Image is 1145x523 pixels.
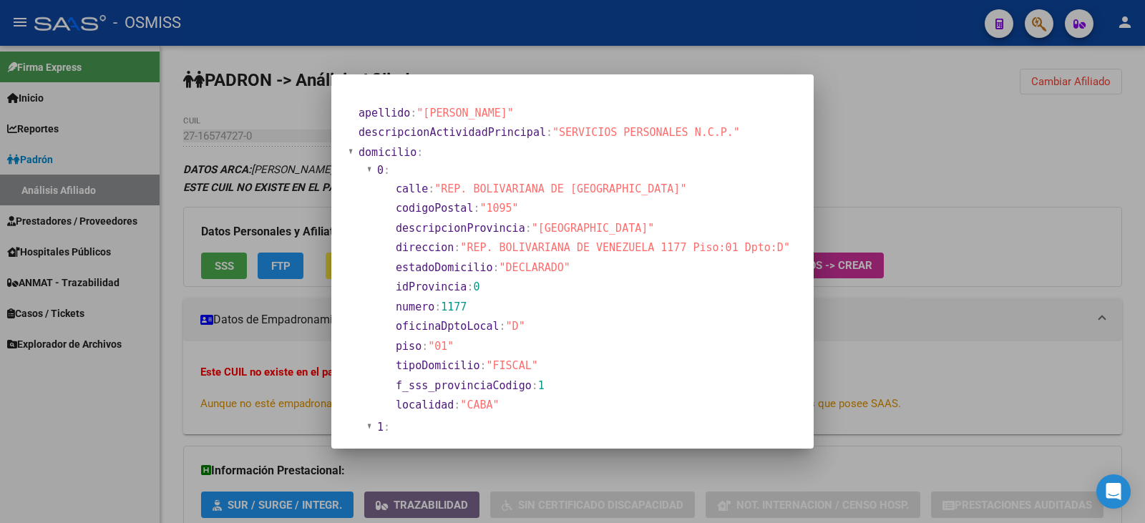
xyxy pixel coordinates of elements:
[506,320,525,333] span: "D"
[428,340,454,353] span: "01"
[396,359,479,372] span: tipoDomicilio
[479,202,518,215] span: "1095"
[396,280,467,293] span: idProvincia
[396,241,454,254] span: direccion
[359,146,416,159] span: domicilio
[454,399,460,411] span: :
[441,300,467,313] span: 1177
[422,340,428,353] span: :
[416,146,423,159] span: :
[486,359,537,372] span: "FISCAL"
[525,222,532,235] span: :
[416,107,513,119] span: "[PERSON_NAME]"
[532,379,538,392] span: :
[396,300,434,313] span: numero
[384,421,390,434] span: :
[359,107,410,119] span: apellido
[396,320,500,333] span: oficinaDptoLocal
[434,182,686,195] span: "REP. BOLIVARIANA DE [GEOGRAPHIC_DATA]"
[396,222,525,235] span: descripcionProvincia
[384,164,390,177] span: :
[396,399,454,411] span: localidad
[410,107,416,119] span: :
[428,182,434,195] span: :
[500,320,506,333] span: :
[479,359,486,372] span: :
[473,202,479,215] span: :
[538,379,545,392] span: 1
[396,340,422,353] span: piso
[396,202,473,215] span: codigoPostal
[473,280,479,293] span: 0
[500,261,570,274] span: "DECLARADO"
[359,126,546,139] span: descripcionActividadPrincipal
[377,164,384,177] span: 0
[1096,474,1131,509] div: Open Intercom Messenger
[493,261,500,274] span: :
[377,421,384,434] span: 1
[396,261,492,274] span: estadoDomicilio
[552,126,740,139] span: "SERVICIOS PERSONALES N.C.P."
[546,126,552,139] span: :
[434,300,441,313] span: :
[396,379,532,392] span: f_sss_provinciaCodigo
[454,241,460,254] span: :
[532,222,655,235] span: "[GEOGRAPHIC_DATA]"
[460,241,790,254] span: "REP. BOLIVARIANA DE VENEZUELA 1177 Piso:01 Dpto:D"
[460,399,499,411] span: "CABA"
[467,280,473,293] span: :
[396,182,428,195] span: calle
